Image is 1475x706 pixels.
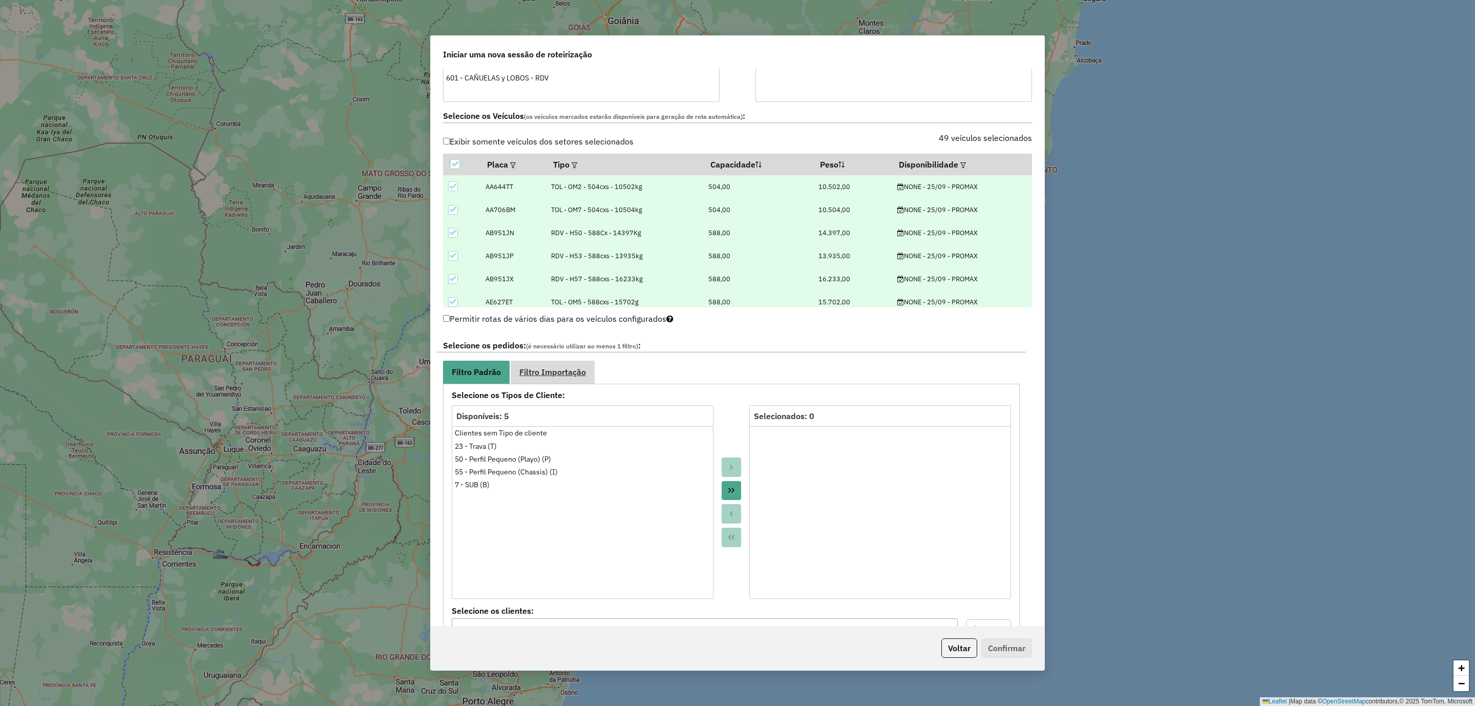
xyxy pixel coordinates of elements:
[480,244,546,267] td: AB951JP
[546,290,703,314] td: TOL - OM5 - 588cxs - 15702g
[813,244,892,267] td: 13.935,00
[897,276,904,283] i: Possui agenda para o dia
[480,267,546,290] td: AB951JX
[813,290,892,314] td: 15.702,00
[703,267,813,290] td: 588,00
[1262,698,1287,705] a: Leaflet
[443,110,1032,123] label: Selecione os Veículos :
[443,132,634,151] label: Exibir somente veículos dos setores selecionados
[455,428,710,439] div: Clientes sem Tipo de cliente
[1289,698,1290,705] span: |
[722,481,741,501] button: Move All to Target
[480,198,546,221] td: AA706BM
[813,198,892,221] td: 10.504,00
[546,154,703,175] th: Tipo
[452,605,958,617] label: Selecione os clientes:
[546,267,703,290] td: RDV - H57 - 588cxs - 16233kg
[703,244,813,267] td: 588,00
[519,368,586,376] span: Filtro Importação
[546,221,703,244] td: RDV - H50 - 588Cx - 14397Kg
[897,230,904,237] i: Possui agenda para o dia
[897,251,1026,261] div: NONE - 25/09 - PROMAX
[1458,661,1465,674] span: +
[813,267,892,290] td: 16.233,00
[546,244,703,267] td: RDV - H53 - 588cxs - 13935kg
[443,309,673,328] label: Permitir rotas de vários dias para os veículos configurados
[703,154,813,175] th: Capacidade
[897,297,1026,307] div: NONE - 25/09 - PROMAX
[813,175,892,198] td: 10.502,00
[480,175,546,198] td: AA644TT
[897,274,1026,284] div: NONE - 25/09 - PROMAX
[897,182,1026,192] div: NONE - 25/09 - PROMAX
[455,467,710,477] div: 55 - Perfil Pequeno (Chassis) (I)
[897,205,1026,215] div: NONE - 25/09 - PROMAX
[480,290,546,314] td: AE627ET
[939,132,1032,144] label: 49 veículos selecionados
[446,73,717,84] div: 601 - CAÑUELAS y LOBOS - RDV
[446,389,1017,401] strong: Selecione os Tipos de Cliente:
[1458,677,1465,690] span: −
[480,154,546,175] th: Placa
[455,454,710,465] div: 50 - Perfil Pequeno (Playo) (P)
[443,315,450,322] input: Permitir rotas de vários dias para os veículos configurados
[703,198,813,221] td: 504,00
[813,154,892,175] th: Peso
[897,207,904,214] i: Possui agenda para o dia
[546,198,703,221] td: TOL - OM7 - 504cxs - 10504kg
[966,619,1011,639] button: Buscar
[455,480,710,490] div: 7 - SUB (B)
[703,175,813,198] td: 504,00
[1322,698,1366,705] a: OpenStreetMap
[1260,697,1475,706] div: Map data © contributors,© 2025 TomTom, Microsoft
[524,113,743,120] span: (os veículos marcados estarão disponíveis para geração de rota automática)
[443,138,450,144] input: Exibir somente veículos dos setores selecionados
[897,228,1026,238] div: NONE - 25/09 - PROMAX
[813,221,892,244] td: 14.397,00
[897,299,904,306] i: Possui agenda para o dia
[443,48,592,60] span: Iniciar uma nova sessão de roteirização
[452,368,501,376] span: Filtro Padrão
[941,638,977,658] button: Voltar
[1453,676,1469,691] a: Zoom out
[666,315,673,323] i: Selecione pelo menos um veículo
[703,290,813,314] td: 588,00
[897,253,904,260] i: Possui agenda para o dia
[455,441,710,452] div: 23 - Trava (T)
[526,342,638,350] span: (é necessário utilizar ao menos 1 filtro)
[480,221,546,244] td: AB951JN
[437,339,1026,353] label: Selecione os pedidos: :
[1453,660,1469,676] a: Zoom in
[892,154,1031,175] th: Disponibilidade
[546,175,703,198] td: TOL - OM2 - 504cxs - 10502kg
[703,221,813,244] td: 588,00
[456,410,709,422] div: Disponíveis: 5
[897,184,904,191] i: Possui agenda para o dia
[754,410,1006,422] div: Selecionados: 0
